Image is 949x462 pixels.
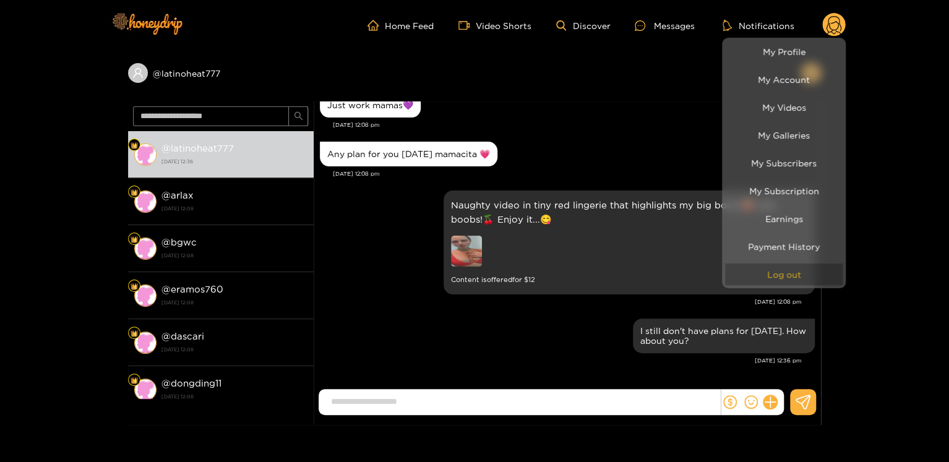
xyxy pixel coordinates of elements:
[725,208,843,229] a: Earnings
[725,180,843,202] a: My Subscription
[725,236,843,257] a: Payment History
[725,69,843,90] a: My Account
[725,263,843,285] button: Log out
[725,96,843,118] a: My Videos
[725,124,843,146] a: My Galleries
[725,152,843,174] a: My Subscribers
[725,41,843,62] a: My Profile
